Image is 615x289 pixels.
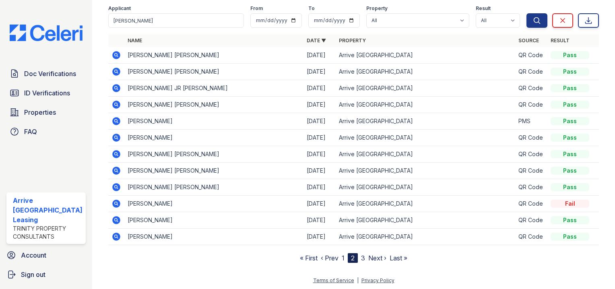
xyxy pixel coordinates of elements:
[6,85,86,101] a: ID Verifications
[13,196,83,225] div: Arrive [GEOGRAPHIC_DATA] Leasing
[361,277,394,283] a: Privacy Policy
[303,113,336,130] td: [DATE]
[250,5,263,12] label: From
[518,37,539,43] a: Source
[336,212,515,229] td: Arrive [GEOGRAPHIC_DATA]
[303,179,336,196] td: [DATE]
[342,254,345,262] a: 1
[13,225,83,241] div: Trinity Property Consultants
[6,124,86,140] a: FAQ
[339,37,366,43] a: Property
[361,254,365,262] a: 3
[303,80,336,97] td: [DATE]
[303,64,336,80] td: [DATE]
[124,229,304,245] td: [PERSON_NAME]
[303,196,336,212] td: [DATE]
[3,25,89,41] img: CE_Logo_Blue-a8612792a0a2168367f1c8372b55b34899dd931a85d93a1a3d3e32e68fde9ad4.png
[321,254,338,262] a: ‹ Prev
[303,97,336,113] td: [DATE]
[108,5,131,12] label: Applicant
[515,163,547,179] td: QR Code
[124,47,304,64] td: [PERSON_NAME] [PERSON_NAME]
[336,80,515,97] td: Arrive [GEOGRAPHIC_DATA]
[515,97,547,113] td: QR Code
[128,37,142,43] a: Name
[124,163,304,179] td: [PERSON_NAME] [PERSON_NAME]
[551,51,589,59] div: Pass
[303,146,336,163] td: [DATE]
[551,101,589,109] div: Pass
[303,130,336,146] td: [DATE]
[336,229,515,245] td: Arrive [GEOGRAPHIC_DATA]
[336,130,515,146] td: Arrive [GEOGRAPHIC_DATA]
[551,183,589,191] div: Pass
[551,117,589,125] div: Pass
[3,266,89,283] a: Sign out
[124,179,304,196] td: [PERSON_NAME] [PERSON_NAME]
[551,37,570,43] a: Result
[357,277,359,283] div: |
[124,97,304,113] td: [PERSON_NAME] [PERSON_NAME]
[24,107,56,117] span: Properties
[108,13,244,28] input: Search by name or phone number
[551,68,589,76] div: Pass
[336,163,515,179] td: Arrive [GEOGRAPHIC_DATA]
[6,104,86,120] a: Properties
[336,64,515,80] td: Arrive [GEOGRAPHIC_DATA]
[515,130,547,146] td: QR Code
[124,196,304,212] td: [PERSON_NAME]
[124,146,304,163] td: [PERSON_NAME] [PERSON_NAME]
[124,113,304,130] td: [PERSON_NAME]
[24,88,70,98] span: ID Verifications
[336,179,515,196] td: Arrive [GEOGRAPHIC_DATA]
[476,5,491,12] label: Result
[124,130,304,146] td: [PERSON_NAME]
[336,47,515,64] td: Arrive [GEOGRAPHIC_DATA]
[515,47,547,64] td: QR Code
[515,212,547,229] td: QR Code
[21,250,46,260] span: Account
[308,5,315,12] label: To
[366,5,388,12] label: Property
[24,127,37,136] span: FAQ
[390,254,407,262] a: Last »
[336,97,515,113] td: Arrive [GEOGRAPHIC_DATA]
[368,254,386,262] a: Next ›
[336,146,515,163] td: Arrive [GEOGRAPHIC_DATA]
[551,167,589,175] div: Pass
[300,254,318,262] a: « First
[551,150,589,158] div: Pass
[551,216,589,224] div: Pass
[124,212,304,229] td: [PERSON_NAME]
[515,113,547,130] td: PMS
[336,196,515,212] td: Arrive [GEOGRAPHIC_DATA]
[515,80,547,97] td: QR Code
[124,64,304,80] td: [PERSON_NAME] [PERSON_NAME]
[124,80,304,97] td: [PERSON_NAME] JR [PERSON_NAME]
[551,84,589,92] div: Pass
[551,233,589,241] div: Pass
[551,200,589,208] div: Fail
[348,253,358,263] div: 2
[307,37,326,43] a: Date ▼
[515,64,547,80] td: QR Code
[336,113,515,130] td: Arrive [GEOGRAPHIC_DATA]
[515,179,547,196] td: QR Code
[303,163,336,179] td: [DATE]
[551,134,589,142] div: Pass
[515,229,547,245] td: QR Code
[313,277,354,283] a: Terms of Service
[3,247,89,263] a: Account
[303,229,336,245] td: [DATE]
[6,66,86,82] a: Doc Verifications
[515,146,547,163] td: QR Code
[21,270,45,279] span: Sign out
[515,196,547,212] td: QR Code
[303,47,336,64] td: [DATE]
[24,69,76,78] span: Doc Verifications
[303,212,336,229] td: [DATE]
